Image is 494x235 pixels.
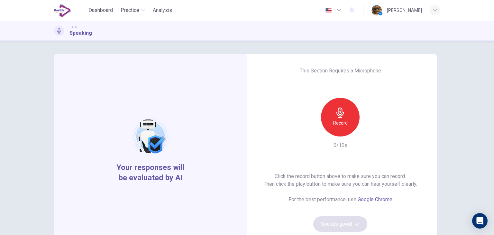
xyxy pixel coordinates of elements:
button: Analysis [150,5,175,16]
a: Google Chrome [358,196,392,202]
div: Open Intercom Messenger [472,213,488,229]
h6: Click the record button above to make sure you can record. Then click the play button to make sur... [264,173,417,188]
h6: For the best performance, use [288,196,392,203]
span: Dashboard [88,6,113,14]
button: Practice [118,5,148,16]
h6: Record [333,119,348,127]
img: en [325,8,333,13]
button: Dashboard [86,5,115,16]
h1: Speaking [69,29,92,37]
span: Your responses will be evaluated by AI [112,162,190,183]
img: EduSynch logo [54,4,71,17]
button: Record [321,98,360,136]
a: EduSynch logo [54,4,86,17]
span: IELTS [69,25,77,29]
h6: This Section Requires a Microphone [300,67,381,75]
div: [PERSON_NAME] [387,6,422,14]
img: robot icon [130,116,171,157]
img: Profile picture [371,5,382,15]
h6: 0/10s [334,142,347,149]
span: Analysis [153,6,172,14]
span: Practice [121,6,139,14]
